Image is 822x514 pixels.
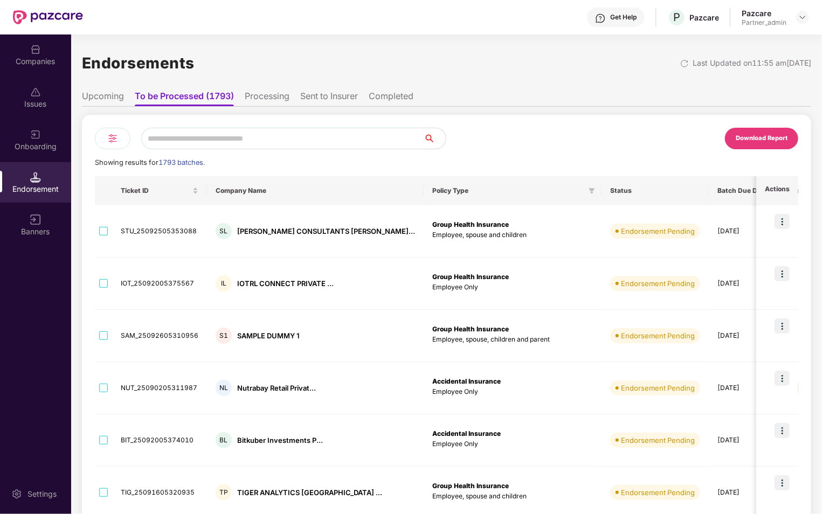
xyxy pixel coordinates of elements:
[432,335,593,345] p: Employee, spouse, children and parent
[432,439,593,449] p: Employee Only
[216,380,232,396] div: NL
[798,13,807,22] img: svg+xml;base64,PHN2ZyBpZD0iRHJvcGRvd24tMzJ4MzIiIHhtbG5zPSJodHRwOi8vd3d3LnczLm9yZy8yMDAwL3N2ZyIgd2...
[742,18,786,27] div: Partner_admin
[775,475,790,490] img: icon
[30,44,41,55] img: svg+xml;base64,PHN2ZyBpZD0iQ29tcGFuaWVzIiB4bWxucz0iaHR0cDovL3d3dy53My5vcmcvMjAwMC9zdmciIHdpZHRoPS...
[680,59,689,68] img: svg+xml;base64,PHN2ZyBpZD0iUmVsb2FkLTMyeDMyIiB4bWxucz0iaHR0cDovL3d3dy53My5vcmcvMjAwMC9zdmciIHdpZH...
[621,383,695,393] div: Endorsement Pending
[135,91,234,106] li: To be Processed (1793)
[595,13,606,24] img: svg+xml;base64,PHN2ZyBpZD0iSGVscC0zMngzMiIgeG1sbnM9Imh0dHA6Ly93d3cudzMub3JnLzIwMDAvc3ZnIiB3aWR0aD...
[112,414,207,467] td: BIT_25092005374010
[742,8,786,18] div: Pazcare
[709,310,784,362] td: [DATE]
[112,205,207,258] td: STU_25092505353088
[30,172,41,183] img: svg+xml;base64,PHN2ZyB3aWR0aD0iMTQuNSIgaGVpZ2h0PSIxNC41IiB2aWV3Qm94PSIwIDAgMTYgMTYiIGZpbGw9Im5vbm...
[216,484,232,501] div: TP
[775,318,790,334] img: icon
[237,226,415,237] div: [PERSON_NAME] CONSULTANTS [PERSON_NAME]...
[775,371,790,386] img: icon
[432,377,501,385] b: Accidental Insurance
[216,223,232,239] div: SL
[673,11,680,24] span: P
[30,129,41,140] img: svg+xml;base64,PHN2ZyB3aWR0aD0iMjAiIGhlaWdodD0iMjAiIHZpZXdCb3g9IjAgMCAyMCAyMCIgZmlsbD0ibm9uZSIgeG...
[756,176,798,205] th: Actions
[709,258,784,310] td: [DATE]
[689,12,719,23] div: Pazcare
[432,273,509,281] b: Group Health Insurance
[602,176,709,205] th: Status
[237,331,300,341] div: SAMPLE DUMMY 1
[121,186,190,195] span: Ticket ID
[621,330,695,341] div: Endorsement Pending
[586,184,597,197] span: filter
[11,489,22,499] img: svg+xml;base64,PHN2ZyBpZD0iU2V0dGluZy0yMHgyMCIgeG1sbnM9Imh0dHA6Ly93d3cudzMub3JnLzIwMDAvc3ZnIiB3aW...
[709,205,784,258] td: [DATE]
[621,435,695,446] div: Endorsement Pending
[82,51,195,75] h1: Endorsements
[432,220,509,228] b: Group Health Insurance
[432,186,584,195] span: Policy Type
[216,275,232,291] div: IL
[693,57,811,69] div: Last Updated on 11:55 am[DATE]
[82,91,124,106] li: Upcoming
[775,266,790,281] img: icon
[13,10,83,24] img: New Pazcare Logo
[369,91,413,106] li: Completed
[621,487,695,498] div: Endorsement Pending
[432,282,593,293] p: Employee Only
[717,186,768,195] span: Batch Due Date
[216,328,232,344] div: S1
[432,482,509,490] b: Group Health Insurance
[216,432,232,448] div: BL
[24,489,60,499] div: Settings
[432,230,593,240] p: Employee, spouse and children
[237,383,316,393] div: Nutrabay Retail Privat...
[112,310,207,362] td: SAM_25092605310956
[112,176,207,205] th: Ticket ID
[112,362,207,414] td: NUT_25090205311987
[621,226,695,237] div: Endorsement Pending
[709,176,784,205] th: Batch Due Date
[432,429,501,437] b: Accidental Insurance
[432,325,509,333] b: Group Health Insurance
[237,435,323,446] div: Bitkuber Investments P...
[432,491,593,502] p: Employee, spouse and children
[709,362,784,414] td: [DATE]
[589,187,595,194] span: filter
[300,91,358,106] li: Sent to Insurer
[30,87,41,98] img: svg+xml;base64,PHN2ZyBpZD0iSXNzdWVzX2Rpc2FibGVkIiB4bWxucz0iaHR0cDovL3d3dy53My5vcmcvMjAwMC9zdmciIH...
[112,258,207,310] td: IOT_25092005375567
[424,128,446,149] button: search
[610,13,637,22] div: Get Help
[775,214,790,229] img: icon
[424,134,446,143] span: search
[709,414,784,467] td: [DATE]
[158,158,205,166] span: 1793 batches.
[245,91,289,106] li: Processing
[207,176,424,205] th: Company Name
[237,279,334,289] div: IOTRL CONNECT PRIVATE ...
[621,278,695,289] div: Endorsement Pending
[237,488,382,498] div: TIGER ANALYTICS [GEOGRAPHIC_DATA] ...
[106,132,119,145] img: svg+xml;base64,PHN2ZyB4bWxucz0iaHR0cDovL3d3dy53My5vcmcvMjAwMC9zdmciIHdpZHRoPSIyNCIgaGVpZ2h0PSIyNC...
[95,158,205,166] span: Showing results for
[736,134,788,143] div: Download Report
[775,423,790,438] img: icon
[30,214,41,225] img: svg+xml;base64,PHN2ZyB3aWR0aD0iMTYiIGhlaWdodD0iMTYiIHZpZXdCb3g9IjAgMCAxNiAxNiIgZmlsbD0ibm9uZSIgeG...
[432,387,593,397] p: Employee Only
